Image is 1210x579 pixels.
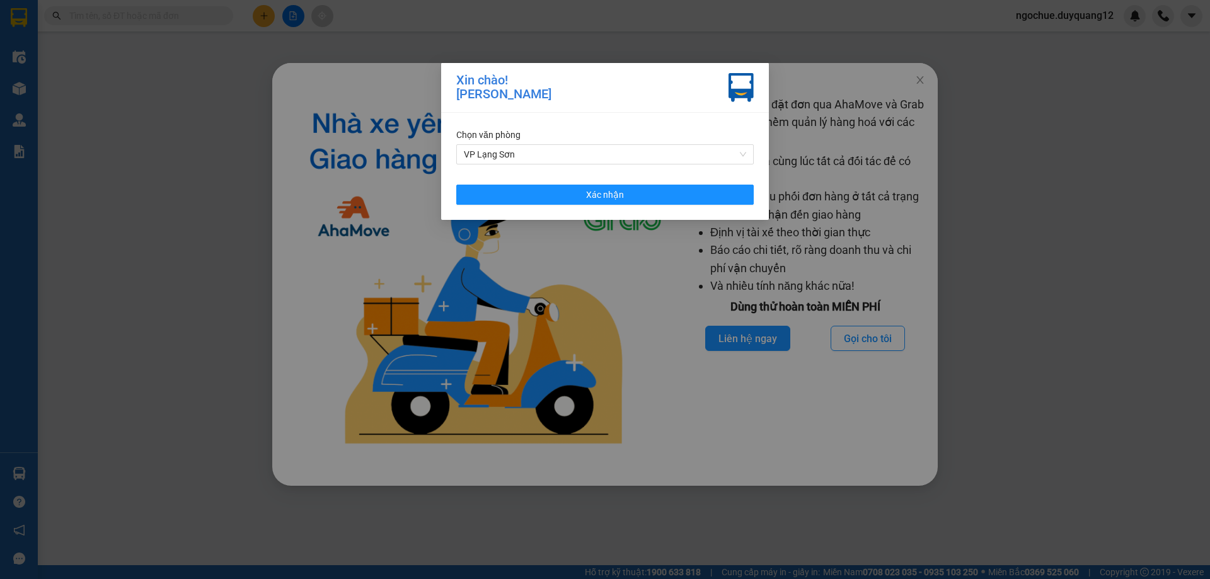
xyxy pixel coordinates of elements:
[729,73,754,102] img: vxr-icon
[586,188,624,202] span: Xác nhận
[456,128,754,142] div: Chọn văn phòng
[456,73,551,102] div: Xin chào! [PERSON_NAME]
[464,145,746,164] span: VP Lạng Sơn
[456,185,754,205] button: Xác nhận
